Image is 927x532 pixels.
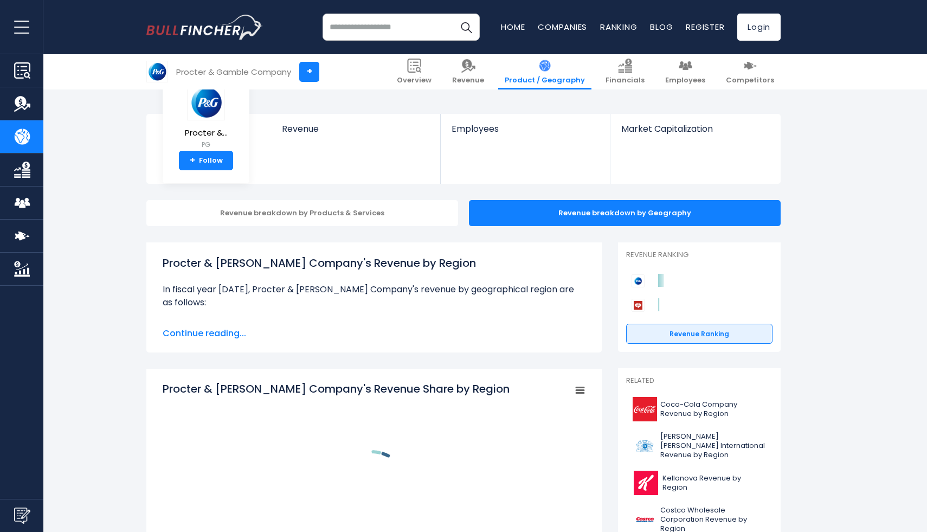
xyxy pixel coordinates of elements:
[626,376,772,386] p: Related
[665,76,705,85] span: Employees
[538,21,587,33] a: Companies
[176,66,291,78] div: Procter & Gamble Company
[187,84,225,120] img: PG logo
[185,140,228,150] small: PG
[147,61,168,82] img: PG logo
[179,151,233,170] a: +Follow
[163,318,585,331] li: $43.50 B
[662,474,766,492] span: Kellanova Revenue by Region
[163,381,510,396] tspan: Procter & [PERSON_NAME] Company's Revenue Share by Region
[737,14,781,41] a: Login
[173,318,209,330] b: Non-US:
[163,327,585,340] span: Continue reading...
[626,324,772,344] a: Revenue Ranking
[146,200,458,226] div: Revenue breakdown by Products & Services
[626,394,772,424] a: Coca-Cola Company Revenue by Region
[390,54,438,89] a: Overview
[501,21,525,33] a: Home
[686,21,724,33] a: Register
[632,274,645,287] img: Procter & Gamble Company competitors logo
[282,124,430,134] span: Revenue
[146,15,263,40] a: Go to homepage
[660,400,766,419] span: Coca-Cola Company Revenue by Region
[600,21,637,33] a: Ranking
[163,283,585,309] p: In fiscal year [DATE], Procter & [PERSON_NAME] Company's revenue by geographical region are as fo...
[626,430,772,463] a: [PERSON_NAME] [PERSON_NAME] International Revenue by Region
[498,54,591,89] a: Product / Geography
[185,129,228,138] span: Procter &...
[446,54,491,89] a: Revenue
[659,54,712,89] a: Employees
[719,54,781,89] a: Competitors
[660,432,766,460] span: [PERSON_NAME] [PERSON_NAME] International Revenue by Region
[441,114,609,152] a: Employees
[505,76,585,85] span: Product / Geography
[299,62,319,82] a: +
[146,15,263,40] img: bullfincher logo
[452,76,484,85] span: Revenue
[163,255,585,271] h1: Procter & [PERSON_NAME] Company's Revenue by Region
[633,434,657,458] img: PM logo
[397,76,432,85] span: Overview
[610,114,780,152] a: Market Capitalization
[271,114,441,152] a: Revenue
[469,200,781,226] div: Revenue breakdown by Geography
[626,468,772,498] a: Kellanova Revenue by Region
[726,76,774,85] span: Competitors
[633,508,657,532] img: COST logo
[190,156,195,165] strong: +
[606,76,645,85] span: Financials
[650,21,673,33] a: Blog
[453,14,480,41] button: Search
[621,124,769,134] span: Market Capitalization
[626,251,772,260] p: Revenue Ranking
[599,54,651,89] a: Financials
[633,471,659,495] img: K logo
[632,299,645,312] img: Colgate-Palmolive Company competitors logo
[452,124,598,134] span: Employees
[184,84,228,151] a: Procter &... PG
[633,397,657,421] img: KO logo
